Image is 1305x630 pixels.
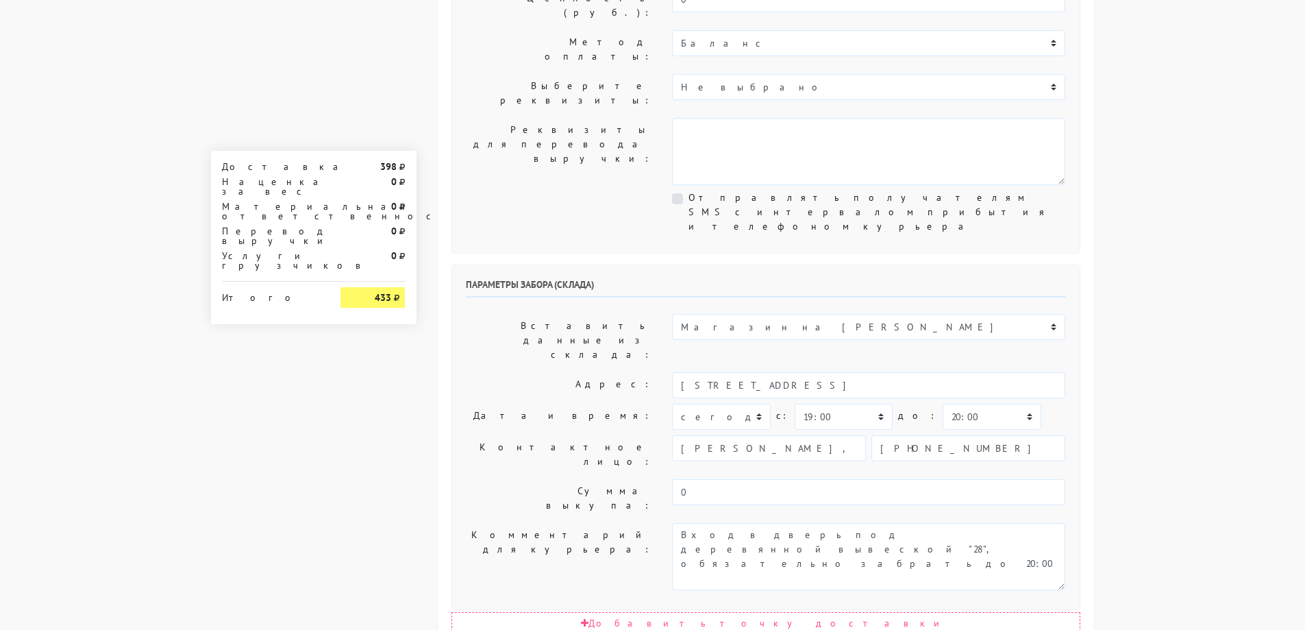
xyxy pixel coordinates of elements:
label: Комментарий для курьера: [456,523,662,590]
div: Наценка за вес [212,177,331,196]
label: Метод оплаты: [456,30,662,69]
strong: 433 [375,291,391,304]
div: Материальная ответственность [212,202,331,221]
div: Доставка [212,162,331,171]
div: Услуги грузчиков [212,251,331,270]
input: Телефон [871,435,1065,461]
textarea: Вход в дверь под деревянной вывеской "28" [672,523,1065,590]
div: Перевод выручки [212,226,331,245]
label: Выберите реквизиты: [456,74,662,112]
strong: 0 [391,225,397,237]
label: Вставить данные из склада: [456,314,662,367]
label: до: [898,404,937,428]
label: Сумма выкупа: [456,479,662,518]
div: Итого [222,287,321,302]
label: Адрес: [456,372,662,398]
strong: 0 [391,175,397,188]
label: Контактное лицо: [456,435,662,474]
input: Имя [672,435,866,461]
label: Дата и время: [456,404,662,430]
strong: 0 [391,200,397,213]
label: Отправлять получателям SMS с интервалом прибытия и телефоном курьера [688,191,1065,234]
label: c: [776,404,789,428]
label: Реквизиты для перевода выручки: [456,118,662,185]
strong: 398 [380,160,397,173]
strong: 0 [391,250,397,262]
h6: Параметры забора (склада) [466,279,1066,298]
